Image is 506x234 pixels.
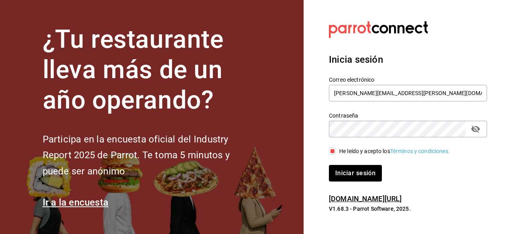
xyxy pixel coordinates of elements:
h2: Participa en la encuesta oficial del Industry Report 2025 de Parrot. Te toma 5 minutos y puede se... [43,131,256,180]
label: Correo electrónico [329,77,487,82]
a: [DOMAIN_NAME][URL] [329,195,402,203]
h1: ¿Tu restaurante lleva más de un año operando? [43,24,256,115]
p: V1.68.3 - Parrot Software, 2025. [329,205,487,213]
a: Ir a la encuesta [43,197,109,208]
input: Ingresa tu correo electrónico [329,85,487,101]
a: Términos y condiciones. [390,148,450,154]
label: Contraseña [329,113,487,118]
button: passwordField [469,122,482,136]
div: He leído y acepto los [339,147,450,155]
h3: Inicia sesión [329,52,487,67]
button: Iniciar sesión [329,165,382,182]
